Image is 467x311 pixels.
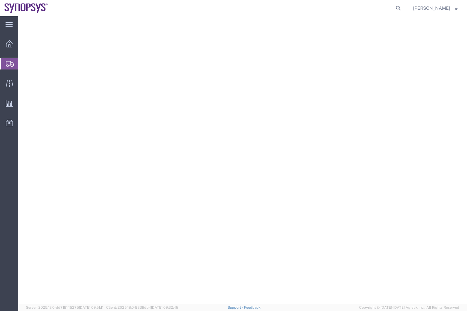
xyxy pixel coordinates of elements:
[413,4,458,12] button: [PERSON_NAME]
[244,305,260,309] a: Feedback
[26,305,103,309] span: Server: 2025.18.0-dd719145275
[79,305,103,309] span: [DATE] 09:51:11
[359,305,459,310] span: Copyright © [DATE]-[DATE] Agistix Inc., All Rights Reserved
[5,3,48,13] img: logo
[228,305,244,309] a: Support
[151,305,178,309] span: [DATE] 09:32:48
[18,16,467,304] iframe: FS Legacy Container
[413,5,450,12] span: Jonathan Oren
[106,305,178,309] span: Client: 2025.18.0-9839db4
